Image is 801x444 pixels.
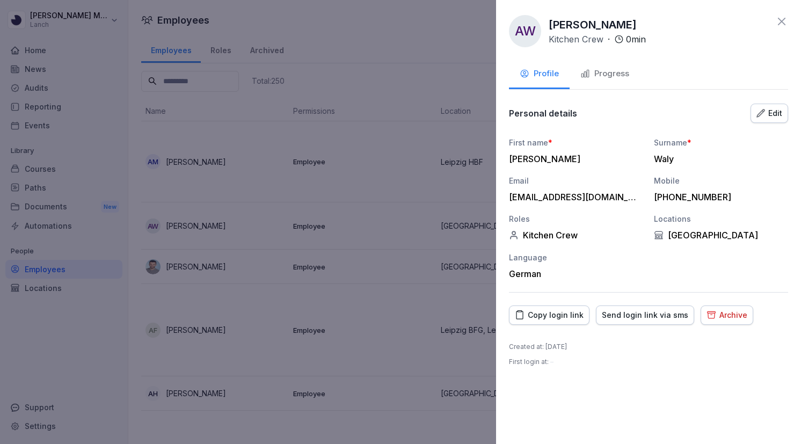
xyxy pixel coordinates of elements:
[509,60,570,89] button: Profile
[756,107,782,119] div: Edit
[509,175,643,186] div: Email
[509,252,643,263] div: Language
[549,33,603,46] p: Kitchen Crew
[509,268,643,279] div: German
[509,15,541,47] div: AW
[707,309,747,321] div: Archive
[751,104,788,123] button: Edit
[701,305,753,325] button: Archive
[509,108,577,119] p: Personal details
[509,192,638,202] div: [EMAIL_ADDRESS][DOMAIN_NAME]
[509,230,643,241] div: Kitchen Crew
[654,137,788,148] div: Surname
[509,154,638,164] div: [PERSON_NAME]
[654,154,783,164] div: Waly
[626,33,646,46] p: 0 min
[509,357,554,367] p: First login at :
[509,342,567,352] p: Created at : [DATE]
[570,60,640,89] button: Progress
[549,17,637,33] p: [PERSON_NAME]
[515,309,584,321] div: Copy login link
[550,358,554,366] span: –
[580,68,629,80] div: Progress
[520,68,559,80] div: Profile
[549,33,646,46] div: ·
[596,305,694,325] button: Send login link via sms
[654,192,783,202] div: [PHONE_NUMBER]
[602,309,688,321] div: Send login link via sms
[509,137,643,148] div: First name
[654,230,788,241] div: [GEOGRAPHIC_DATA]
[509,305,589,325] button: Copy login link
[509,213,643,224] div: Roles
[654,175,788,186] div: Mobile
[654,213,788,224] div: Locations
